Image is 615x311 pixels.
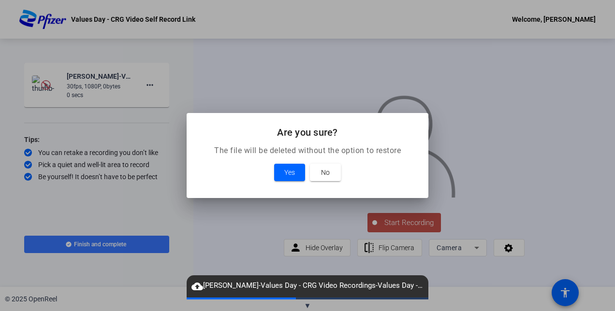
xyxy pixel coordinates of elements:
mat-icon: cloud_upload [191,281,203,292]
h2: Are you sure? [198,125,417,140]
p: The file will be deleted without the option to restore [198,145,417,156]
button: Yes [274,164,305,181]
button: No [310,164,341,181]
span: No [321,167,330,178]
span: Yes [284,167,295,178]
span: ▼ [304,301,311,310]
span: [PERSON_NAME]-Values Day - CRG Video Recordings-Values Day - CRG Video Self Record Link-175817270... [187,280,428,292]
